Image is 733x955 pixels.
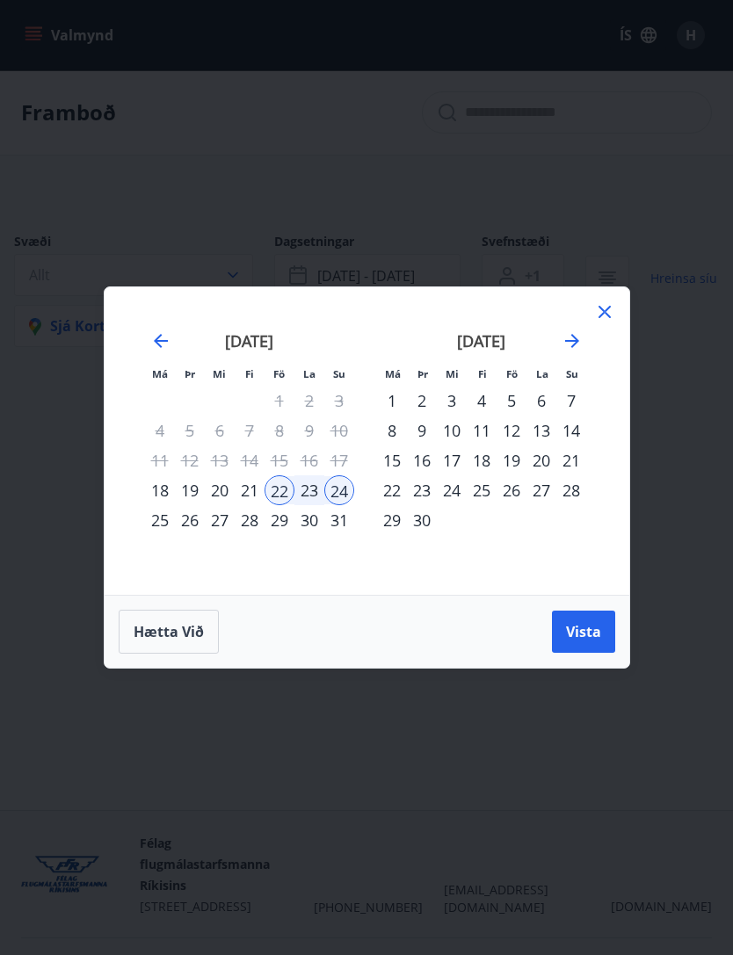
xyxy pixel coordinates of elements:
td: Choose mánudagur, 1. september 2025 as your check-in date. It’s available. [377,386,407,416]
div: 8 [377,416,407,445]
td: Choose miðvikudagur, 27. ágúst 2025 as your check-in date. It’s available. [205,505,235,535]
div: 10 [437,416,467,445]
div: 1 [377,386,407,416]
td: Not available. föstudagur, 8. ágúst 2025 [265,416,294,445]
div: 30 [294,505,324,535]
td: Not available. laugardagur, 2. ágúst 2025 [294,386,324,416]
td: Not available. laugardagur, 16. ágúst 2025 [294,445,324,475]
div: 23 [294,475,324,505]
td: Choose fimmtudagur, 11. september 2025 as your check-in date. It’s available. [467,416,497,445]
div: 18 [145,475,175,505]
strong: [DATE] [457,330,505,351]
td: Choose miðvikudagur, 3. september 2025 as your check-in date. It’s available. [437,386,467,416]
td: Choose mánudagur, 29. september 2025 as your check-in date. It’s available. [377,505,407,535]
td: Choose þriðjudagur, 16. september 2025 as your check-in date. It’s available. [407,445,437,475]
td: Choose föstudagur, 12. september 2025 as your check-in date. It’s available. [497,416,526,445]
div: 16 [407,445,437,475]
td: Not available. föstudagur, 1. ágúst 2025 [265,386,294,416]
td: Selected. laugardagur, 23. ágúst 2025 [294,475,324,505]
td: Not available. miðvikudagur, 13. ágúst 2025 [205,445,235,475]
div: Move backward to switch to the previous month. [150,330,171,351]
small: Fi [245,367,254,380]
td: Choose miðvikudagur, 10. september 2025 as your check-in date. It’s available. [437,416,467,445]
td: Choose fimmtudagur, 21. ágúst 2025 as your check-in date. It’s available. [235,475,265,505]
small: Fi [478,367,487,380]
div: 23 [407,475,437,505]
div: 25 [467,475,497,505]
td: Choose þriðjudagur, 30. september 2025 as your check-in date. It’s available. [407,505,437,535]
div: 27 [205,505,235,535]
small: Mi [446,367,459,380]
div: 19 [175,475,205,505]
td: Choose fimmtudagur, 4. september 2025 as your check-in date. It’s available. [467,386,497,416]
td: Choose sunnudagur, 28. september 2025 as your check-in date. It’s available. [556,475,586,505]
div: 14 [556,416,586,445]
td: Not available. þriðjudagur, 5. ágúst 2025 [175,416,205,445]
td: Choose laugardagur, 6. september 2025 as your check-in date. It’s available. [526,386,556,416]
td: Choose laugardagur, 13. september 2025 as your check-in date. It’s available. [526,416,556,445]
td: Choose mánudagur, 25. ágúst 2025 as your check-in date. It’s available. [145,505,175,535]
div: 13 [526,416,556,445]
td: Not available. föstudagur, 15. ágúst 2025 [265,445,294,475]
div: 15 [377,445,407,475]
small: Su [566,367,578,380]
td: Choose þriðjudagur, 26. ágúst 2025 as your check-in date. It’s available. [175,505,205,535]
td: Not available. fimmtudagur, 14. ágúst 2025 [235,445,265,475]
span: Vista [566,622,601,641]
small: Su [333,367,345,380]
div: 24 [437,475,467,505]
td: Choose sunnudagur, 31. ágúst 2025 as your check-in date. It’s available. [324,505,354,535]
td: Not available. sunnudagur, 3. ágúst 2025 [324,386,354,416]
strong: [DATE] [225,330,273,351]
td: Choose sunnudagur, 21. september 2025 as your check-in date. It’s available. [556,445,586,475]
div: 19 [497,445,526,475]
td: Choose föstudagur, 26. september 2025 as your check-in date. It’s available. [497,475,526,505]
td: Choose fimmtudagur, 18. september 2025 as your check-in date. It’s available. [467,445,497,475]
td: Not available. mánudagur, 11. ágúst 2025 [145,445,175,475]
small: Fö [506,367,518,380]
td: Not available. sunnudagur, 10. ágúst 2025 [324,416,354,445]
div: 31 [324,505,354,535]
div: 26 [175,505,205,535]
div: 29 [265,505,294,535]
td: Choose laugardagur, 30. ágúst 2025 as your check-in date. It’s available. [294,505,324,535]
td: Not available. laugardagur, 9. ágúst 2025 [294,416,324,445]
td: Choose fimmtudagur, 25. september 2025 as your check-in date. It’s available. [467,475,497,505]
small: Þr [185,367,195,380]
div: 18 [467,445,497,475]
td: Selected as end date. sunnudagur, 24. ágúst 2025 [324,475,354,505]
td: Not available. mánudagur, 4. ágúst 2025 [145,416,175,445]
td: Not available. fimmtudagur, 7. ágúst 2025 [235,416,265,445]
small: Má [385,367,401,380]
div: 20 [526,445,556,475]
div: 20 [205,475,235,505]
div: 9 [407,416,437,445]
div: Move forward to switch to the next month. [562,330,583,351]
div: 29 [377,505,407,535]
small: Þr [417,367,428,380]
button: Vista [552,611,615,653]
td: Choose sunnudagur, 14. september 2025 as your check-in date. It’s available. [556,416,586,445]
td: Choose föstudagur, 19. september 2025 as your check-in date. It’s available. [497,445,526,475]
div: 28 [556,475,586,505]
div: 24 [324,475,354,505]
div: 27 [526,475,556,505]
div: 28 [235,505,265,535]
td: Choose laugardagur, 27. september 2025 as your check-in date. It’s available. [526,475,556,505]
td: Choose laugardagur, 20. september 2025 as your check-in date. It’s available. [526,445,556,475]
small: Fö [273,367,285,380]
div: 4 [467,386,497,416]
td: Choose mánudagur, 8. september 2025 as your check-in date. It’s available. [377,416,407,445]
td: Choose föstudagur, 29. ágúst 2025 as your check-in date. It’s available. [265,505,294,535]
td: Choose mánudagur, 22. september 2025 as your check-in date. It’s available. [377,475,407,505]
div: 6 [526,386,556,416]
div: 5 [497,386,526,416]
div: 7 [556,386,586,416]
td: Choose föstudagur, 5. september 2025 as your check-in date. It’s available. [497,386,526,416]
div: 30 [407,505,437,535]
td: Choose fimmtudagur, 28. ágúst 2025 as your check-in date. It’s available. [235,505,265,535]
td: Choose þriðjudagur, 23. september 2025 as your check-in date. It’s available. [407,475,437,505]
div: 25 [145,505,175,535]
div: 22 [377,475,407,505]
button: Hætta við [119,610,219,654]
